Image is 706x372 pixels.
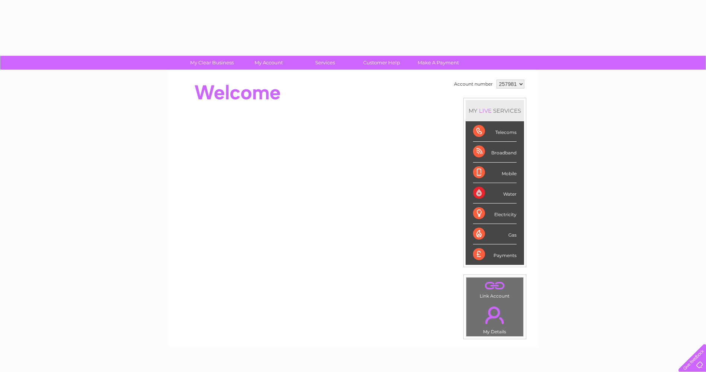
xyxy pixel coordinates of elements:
a: My Account [238,56,299,70]
div: Gas [473,224,517,244]
div: Broadband [473,142,517,162]
a: Make A Payment [408,56,469,70]
div: Mobile [473,163,517,183]
td: Link Account [466,277,524,301]
td: My Details [466,300,524,337]
div: LIVE [477,107,493,114]
a: Services [294,56,356,70]
div: MY SERVICES [466,100,524,121]
td: Account number [452,78,495,90]
div: Water [473,183,517,203]
a: My Clear Business [181,56,243,70]
a: Customer Help [351,56,412,70]
div: Payments [473,244,517,264]
a: . [468,279,521,292]
a: . [468,302,521,328]
div: Telecoms [473,121,517,142]
div: Electricity [473,203,517,224]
